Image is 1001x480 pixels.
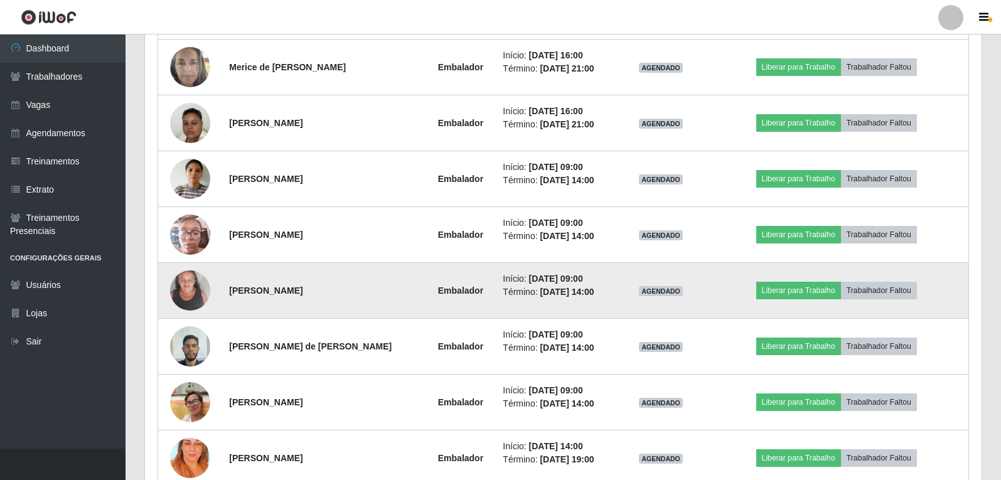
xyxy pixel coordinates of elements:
time: [DATE] 14:00 [540,343,594,353]
button: Liberar para Trabalho [756,282,841,299]
li: Término: [503,397,610,410]
img: 1729187872141.jpeg [170,143,210,215]
li: Término: [503,62,610,75]
li: Início: [503,384,610,397]
time: [DATE] 16:00 [529,106,583,116]
img: 1739647225731.jpeg [170,40,210,93]
strong: Embalador [438,62,483,72]
li: Término: [503,118,610,131]
time: [DATE] 14:00 [540,231,594,241]
time: [DATE] 09:00 [529,329,583,339]
button: Liberar para Trabalho [756,170,841,188]
button: Trabalhador Faltou [841,282,917,299]
time: [DATE] 14:00 [529,441,583,451]
time: [DATE] 19:00 [540,454,594,464]
button: Trabalhador Faltou [841,338,917,355]
strong: [PERSON_NAME] [229,397,302,407]
li: Início: [503,161,610,174]
time: [DATE] 09:00 [529,162,583,172]
img: 1734528330842.jpeg [170,208,210,261]
button: Trabalhador Faltou [841,58,917,76]
time: [DATE] 09:00 [529,218,583,228]
span: AGENDADO [639,119,683,129]
strong: Merice de [PERSON_NAME] [229,62,346,72]
img: 1736956846445.jpeg [170,319,210,373]
strong: Embalador [438,174,483,184]
strong: Embalador [438,285,483,296]
li: Início: [503,328,610,341]
button: Trabalhador Faltou [841,170,917,188]
time: [DATE] 14:00 [540,175,594,185]
span: AGENDADO [639,230,683,240]
strong: [PERSON_NAME] [229,230,302,240]
strong: [PERSON_NAME] [229,285,302,296]
button: Liberar para Trabalho [756,449,841,467]
button: Trabalhador Faltou [841,226,917,243]
span: AGENDADO [639,398,683,408]
button: Liberar para Trabalho [756,393,841,411]
time: [DATE] 21:00 [540,63,594,73]
button: Trabalhador Faltou [841,393,917,411]
li: Término: [503,174,610,187]
img: 1740061497468.jpeg [170,88,210,159]
button: Liberar para Trabalho [756,114,841,132]
img: CoreUI Logo [21,9,77,25]
strong: Embalador [438,341,483,351]
button: Liberar para Trabalho [756,58,841,76]
strong: [PERSON_NAME] [229,453,302,463]
time: [DATE] 16:00 [529,50,583,60]
span: AGENDADO [639,286,683,296]
span: AGENDADO [639,174,683,184]
strong: [PERSON_NAME] de [PERSON_NAME] [229,341,392,351]
span: AGENDADO [639,454,683,464]
button: Trabalhador Faltou [841,449,917,467]
button: Trabalhador Faltou [841,114,917,132]
time: [DATE] 09:00 [529,385,583,395]
button: Liberar para Trabalho [756,338,841,355]
li: Término: [503,285,610,299]
img: 1758141086055.jpeg [170,375,210,429]
time: [DATE] 09:00 [529,274,583,284]
li: Término: [503,453,610,466]
li: Início: [503,216,610,230]
span: AGENDADO [639,63,683,73]
li: Início: [503,105,610,118]
strong: Embalador [438,453,483,463]
img: 1737544290674.jpeg [170,264,210,317]
li: Término: [503,230,610,243]
time: [DATE] 14:00 [540,398,594,408]
time: [DATE] 21:00 [540,119,594,129]
span: AGENDADO [639,342,683,352]
strong: [PERSON_NAME] [229,174,302,184]
li: Início: [503,49,610,62]
strong: Embalador [438,397,483,407]
time: [DATE] 14:00 [540,287,594,297]
strong: Embalador [438,230,483,240]
li: Término: [503,341,610,355]
li: Início: [503,272,610,285]
strong: [PERSON_NAME] [229,118,302,128]
li: Início: [503,440,610,453]
button: Liberar para Trabalho [756,226,841,243]
strong: Embalador [438,118,483,128]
